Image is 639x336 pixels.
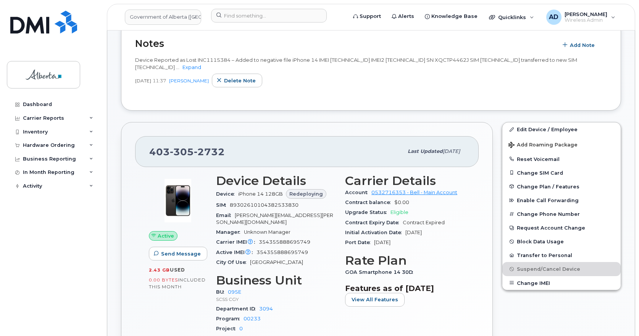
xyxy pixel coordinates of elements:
[558,38,601,52] button: Add Note
[216,249,257,255] span: Active IMEI
[405,230,422,235] span: [DATE]
[371,190,457,195] a: 0532716353 - Bell - Main Account
[502,207,621,221] button: Change Phone Number
[420,9,483,24] a: Knowledge Base
[443,148,460,154] span: [DATE]
[502,235,621,248] button: Block Data Usage
[570,42,595,49] span: Add Note
[508,142,578,149] span: Add Roaming Package
[345,240,374,245] span: Port Date
[216,273,336,287] h3: Business Unit
[345,269,417,275] span: GOA Smartphone 14 30D
[352,296,398,303] span: View All Features
[502,152,621,166] button: Reset Voicemail
[230,202,299,208] span: 89302610104382533830
[216,239,259,245] span: Carrier IMEI
[244,229,290,235] span: Unknown Manager
[211,9,327,23] input: Find something...
[149,277,206,289] span: included this month
[502,221,621,235] button: Request Account Change
[289,190,323,198] span: Redeploying
[216,259,250,265] span: City Of Use
[345,293,405,307] button: View All Features
[345,284,465,293] h3: Features as of [DATE]
[170,267,185,273] span: used
[216,306,259,312] span: Department ID
[259,306,273,312] a: 3094
[502,122,621,136] a: Edit Device / Employee
[348,9,386,24] a: Support
[502,262,621,276] button: Suspend/Cancel Device
[158,232,174,240] span: Active
[135,77,151,84] span: [DATE]
[216,229,244,235] span: Manager
[374,240,390,245] span: [DATE]
[345,220,403,225] span: Contract Expiry Date
[549,13,558,22] span: AD
[216,174,336,188] h3: Device Details
[565,17,607,23] span: Wireless Admin
[194,146,225,158] span: 2732
[149,277,178,283] span: 0.00 Bytes
[517,198,579,203] span: Enable Call Forwarding
[517,266,580,272] span: Suspend/Cancel Device
[149,146,225,158] span: 403
[502,137,621,152] button: Add Roaming Package
[135,38,554,49] h2: Notes
[161,250,201,257] span: Send Message
[170,146,194,158] span: 305
[239,326,243,331] a: 0
[398,13,414,20] span: Alerts
[565,11,607,17] span: [PERSON_NAME]
[517,183,579,189] span: Change Plan / Features
[149,247,207,260] button: Send Message
[182,64,201,70] a: Expand
[216,326,239,331] span: Project
[153,77,166,84] span: 11:37
[502,193,621,207] button: Enable Call Forwarding
[502,276,621,290] button: Change IMEI
[502,180,621,193] button: Change Plan / Features
[244,316,261,322] a: 00233
[216,202,230,208] span: SIM
[345,254,465,267] h3: Rate Plan
[390,209,408,215] span: Eligible
[216,191,238,197] span: Device
[259,239,310,245] span: 354355888695749
[541,10,621,25] div: Arunajith Daylath
[228,289,241,295] a: 095E
[386,9,420,24] a: Alerts
[345,230,405,235] span: Initial Activation Date
[431,13,478,20] span: Knowledge Base
[216,316,244,322] span: Program
[498,14,526,20] span: Quicklinks
[345,209,390,215] span: Upgrade Status
[345,190,371,195] span: Account
[408,148,443,154] span: Last updated
[216,212,235,218] span: Email
[257,249,308,255] span: 354355888695749
[216,296,336,302] p: SCSS CGY
[169,78,209,84] a: [PERSON_NAME]
[502,166,621,180] button: Change SIM Card
[238,191,283,197] span: iPhone 14 128GB
[502,248,621,262] button: Transfer to Personal
[216,289,228,295] span: BU
[360,13,381,20] span: Support
[212,74,262,87] button: Delete note
[149,267,170,273] span: 2.43 GB
[125,10,201,25] a: Government of Alberta (GOA)
[345,174,465,188] h3: Carrier Details
[250,259,303,265] span: [GEOGRAPHIC_DATA]
[216,212,333,225] span: [PERSON_NAME][EMAIL_ADDRESS][PERSON_NAME][DOMAIN_NAME]
[403,220,445,225] span: Contract Expired
[345,199,394,205] span: Contract balance
[155,178,201,223] img: image20231002-3703462-njx0qo.jpeg
[135,57,577,70] span: Device Reported as Lost INC1115384 – Added to negative file iPhone 14 IMEI [TECHNICAL_ID] IMEI2 [...
[224,77,256,84] span: Delete note
[394,199,409,205] span: $0.00
[484,10,539,25] div: Quicklinks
